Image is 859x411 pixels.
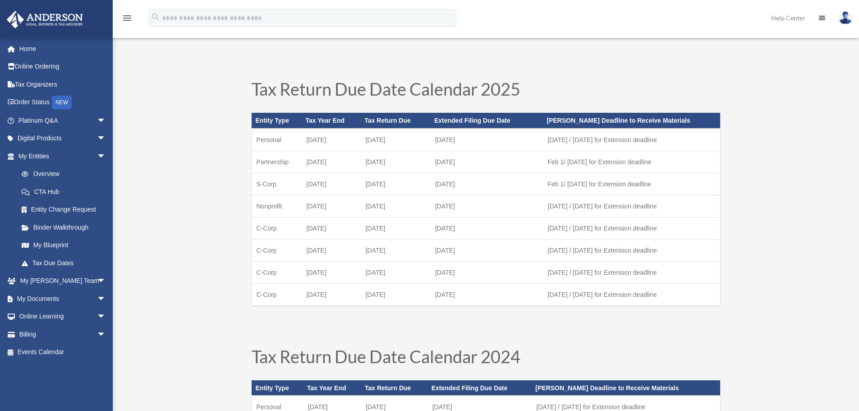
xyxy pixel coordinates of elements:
div: NEW [52,96,72,109]
td: Feb 1/ [DATE] for Extension deadline [543,151,720,173]
td: [DATE] [302,195,361,217]
a: Online Ordering [6,58,119,76]
td: [DATE] [361,217,431,239]
a: Digital Productsarrow_drop_down [6,129,119,148]
th: Extended Filing Due Date [428,380,532,396]
i: search [151,12,161,22]
td: C-Corp [252,217,302,239]
td: Personal [252,129,302,151]
a: Online Learningarrow_drop_down [6,308,119,326]
td: [DATE] [361,261,431,283]
th: Entity Type [252,113,302,128]
td: [DATE] [302,129,361,151]
img: User Pic [839,11,852,24]
a: Binder Walkthrough [13,218,119,236]
td: [DATE] [302,239,361,261]
a: Platinum Q&Aarrow_drop_down [6,111,119,129]
td: [DATE] [302,173,361,195]
td: Nonprofit [252,195,302,217]
td: [DATE] [361,283,431,306]
td: [DATE] [302,261,361,283]
td: [DATE] [431,173,543,195]
td: Partnership [252,151,302,173]
a: My Documentsarrow_drop_down [6,290,119,308]
span: arrow_drop_down [97,325,115,344]
td: [DATE] [361,151,431,173]
h1: Tax Return Due Date Calendar 2024 [252,348,721,369]
a: Entity Change Request [13,201,119,219]
td: [DATE] [302,217,361,239]
a: My [PERSON_NAME] Teamarrow_drop_down [6,272,119,290]
th: [PERSON_NAME] Deadline to Receive Materials [532,380,720,396]
span: arrow_drop_down [97,111,115,130]
th: Entity Type [252,380,303,396]
th: Tax Year End [302,113,361,128]
a: My Entitiesarrow_drop_down [6,147,119,165]
a: Overview [13,165,119,183]
a: CTA Hub [13,183,119,201]
th: [PERSON_NAME] Deadline to Receive Materials [543,113,720,128]
td: [DATE] / [DATE] for Extension deadline [543,239,720,261]
a: Order StatusNEW [6,93,119,112]
td: [DATE] [431,261,543,283]
h1: Tax Return Due Date Calendar 2025 [252,80,721,102]
span: arrow_drop_down [97,147,115,166]
td: [DATE] [431,217,543,239]
td: [DATE] [361,129,431,151]
th: Tax Year End [303,380,361,396]
td: [DATE] [431,129,543,151]
a: Tax Due Dates [13,254,115,272]
th: Extended Filing Due Date [431,113,543,128]
img: Anderson Advisors Platinum Portal [4,11,86,28]
td: S-Corp [252,173,302,195]
td: [DATE] / [DATE] for Extension deadline [543,129,720,151]
td: [DATE] / [DATE] for Extension deadline [543,283,720,306]
td: [DATE] [302,151,361,173]
td: [DATE] [361,195,431,217]
a: Tax Organizers [6,75,119,93]
span: arrow_drop_down [97,129,115,148]
td: Feb 1/ [DATE] for Extension deadline [543,173,720,195]
td: [DATE] / [DATE] for Extension deadline [543,195,720,217]
td: [DATE] [361,173,431,195]
td: [DATE] / [DATE] for Extension deadline [543,261,720,283]
th: Tax Return Due [361,380,428,396]
td: [DATE] [431,151,543,173]
td: [DATE] [361,239,431,261]
th: Tax Return Due [361,113,431,128]
td: [DATE] [431,283,543,306]
td: C-Corp [252,283,302,306]
a: Events Calendar [6,343,119,361]
td: [DATE] [431,239,543,261]
td: [DATE] [431,195,543,217]
td: [DATE] / [DATE] for Extension deadline [543,217,720,239]
a: Billingarrow_drop_down [6,325,119,343]
td: C-Corp [252,239,302,261]
i: menu [122,13,133,23]
td: C-Corp [252,261,302,283]
span: arrow_drop_down [97,290,115,308]
a: Home [6,40,119,58]
span: arrow_drop_down [97,272,115,291]
a: menu [122,16,133,23]
td: [DATE] [302,283,361,306]
a: My Blueprint [13,236,119,254]
span: arrow_drop_down [97,308,115,326]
